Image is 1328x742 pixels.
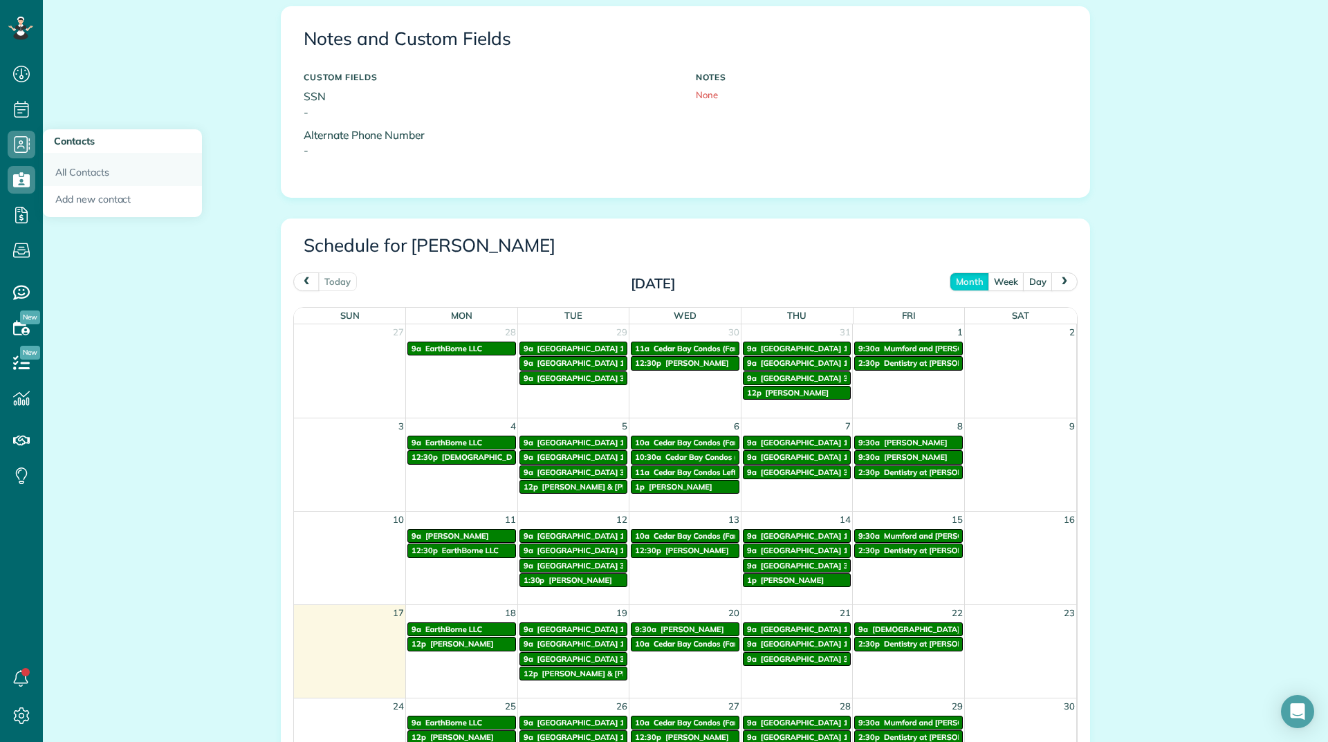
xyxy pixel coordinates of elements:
[519,529,628,543] a: 9a [GEOGRAPHIC_DATA] 1
[761,639,853,649] span: [GEOGRAPHIC_DATA] 16
[407,544,516,557] a: 12:30p EarthBorne LLC
[858,624,868,634] span: 9a
[858,718,880,727] span: 9:30a
[524,561,533,571] span: 9a
[747,732,757,742] span: 9a
[884,718,1032,727] span: Mumford and [PERSON_NAME] Concrete
[524,718,533,727] span: 9a
[1068,418,1076,434] span: 9
[20,310,40,324] span: New
[747,467,757,477] span: 9a
[884,732,1073,742] span: Dentistry at [PERSON_NAME][GEOGRAPHIC_DATA]
[884,546,1073,555] span: Dentistry at [PERSON_NAME][GEOGRAPHIC_DATA]
[397,418,405,434] span: 3
[519,573,628,587] a: 1:30p [PERSON_NAME]
[743,559,851,573] a: 9a [GEOGRAPHIC_DATA] 3
[391,324,405,340] span: 27
[425,438,482,447] span: EarthBorne LLC
[761,467,848,477] span: [GEOGRAPHIC_DATA] 3
[950,605,964,621] span: 22
[747,718,757,727] span: 9a
[743,544,851,557] a: 9a [GEOGRAPHIC_DATA] 16
[451,310,472,321] span: Mon
[519,436,628,449] a: 9a [GEOGRAPHIC_DATA] 1
[884,467,1073,477] span: Dentistry at [PERSON_NAME][GEOGRAPHIC_DATA]
[761,531,848,541] span: [GEOGRAPHIC_DATA] 1
[425,344,482,353] span: EarthBorne LLC
[430,732,494,742] span: [PERSON_NAME]
[858,452,880,462] span: 9:30a
[838,324,852,340] span: 31
[304,29,1067,49] h3: Notes and Custom Fields
[761,561,848,571] span: [GEOGRAPHIC_DATA] 3
[304,127,675,159] p: Alternate Phone Number -
[654,531,791,541] span: Cedar Bay Condos (Far Left New Bld))
[761,624,848,634] span: [GEOGRAPHIC_DATA] 1
[747,452,757,462] span: 9a
[519,371,628,385] a: 9a [GEOGRAPHIC_DATA] 3
[524,654,533,664] span: 9a
[524,546,533,555] span: 9a
[537,654,625,664] span: [GEOGRAPHIC_DATA] 3
[761,654,848,664] span: [GEOGRAPHIC_DATA] 3
[537,344,625,353] span: [GEOGRAPHIC_DATA] 1
[635,624,656,634] span: 9:30a
[665,732,729,742] span: [PERSON_NAME]
[950,272,990,291] button: month
[537,373,625,383] span: [GEOGRAPHIC_DATA] 3
[524,732,533,742] span: 9a
[761,438,848,447] span: [GEOGRAPHIC_DATA] 1
[407,622,516,636] a: 9a EarthBorne LLC
[787,310,806,321] span: Thu
[747,546,757,555] span: 9a
[988,272,1024,291] button: week
[635,732,661,742] span: 12:30p
[407,529,516,543] a: 9a [PERSON_NAME]
[743,573,851,587] a: 1p [PERSON_NAME]
[858,531,880,541] span: 9:30a
[304,73,675,82] h5: CUSTOM FIELDS
[858,467,880,477] span: 2:30p
[956,418,964,434] span: 8
[854,356,963,370] a: 2:30p Dentistry at [PERSON_NAME][GEOGRAPHIC_DATA]
[635,452,661,462] span: 10:30a
[620,418,629,434] span: 5
[631,436,739,449] a: 10a Cedar Bay Condos (Far Left New Bld))
[635,344,649,353] span: 11a
[732,418,741,434] span: 6
[425,624,482,634] span: EarthBorne LLC
[504,698,517,714] span: 25
[747,654,757,664] span: 9a
[1062,605,1076,621] span: 23
[615,605,629,621] span: 19
[747,344,757,353] span: 9a
[747,388,762,398] span: 12p
[635,482,645,492] span: 1p
[727,698,741,714] span: 27
[884,639,1073,649] span: Dentistry at [PERSON_NAME][GEOGRAPHIC_DATA]
[854,465,963,479] a: 2:30p Dentistry at [PERSON_NAME][GEOGRAPHIC_DATA]
[54,135,95,147] span: Contacts
[747,561,757,571] span: 9a
[407,450,516,464] a: 12:30p [DEMOGRAPHIC_DATA][PERSON_NAME]
[519,480,628,494] a: 12p [PERSON_NAME] & [PERSON_NAME]
[665,358,729,368] span: [PERSON_NAME]
[854,436,963,449] a: 9:30a [PERSON_NAME]
[524,344,533,353] span: 9a
[537,546,629,555] span: [GEOGRAPHIC_DATA] 16
[872,624,1023,634] span: [DEMOGRAPHIC_DATA][PERSON_NAME]
[519,637,628,651] a: 9a [GEOGRAPHIC_DATA] 16
[727,324,741,340] span: 30
[1012,310,1029,321] span: Sat
[537,732,629,742] span: [GEOGRAPHIC_DATA] 16
[615,512,629,528] span: 12
[524,452,533,462] span: 9a
[743,637,851,651] a: 9a [GEOGRAPHIC_DATA] 16
[1023,272,1053,291] button: day
[743,436,851,449] a: 9a [GEOGRAPHIC_DATA] 1
[743,465,851,479] a: 9a [GEOGRAPHIC_DATA] 3
[743,716,851,730] a: 9a [GEOGRAPHIC_DATA] 1
[761,732,853,742] span: [GEOGRAPHIC_DATA] 16
[1062,698,1076,714] span: 30
[884,531,1032,541] span: Mumford and [PERSON_NAME] Concrete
